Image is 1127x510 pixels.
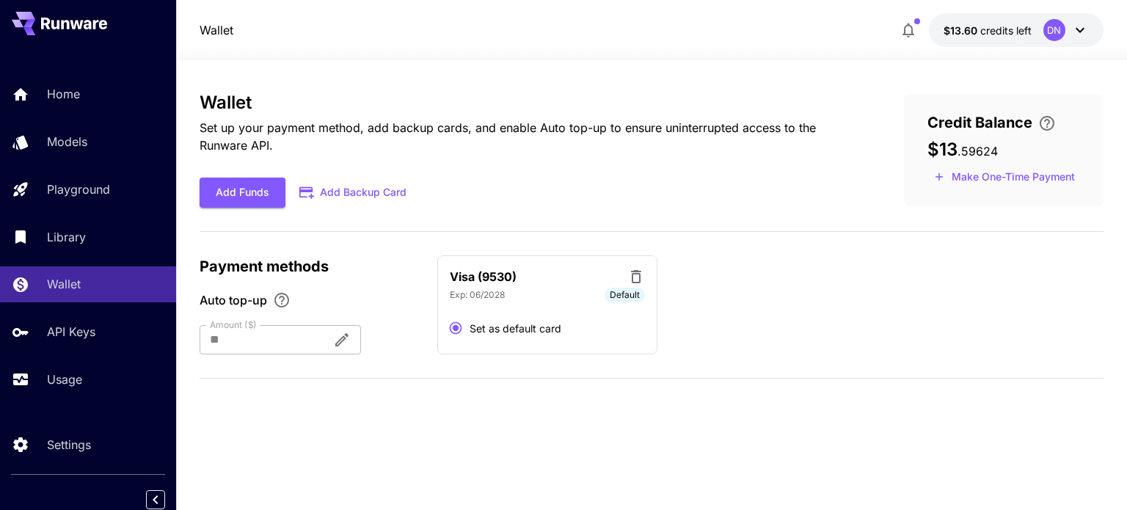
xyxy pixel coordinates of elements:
div: $13.59624 [944,23,1032,38]
label: Amount ($) [210,318,257,331]
p: Usage [47,371,82,388]
span: Credit Balance [927,112,1032,134]
h3: Wallet [200,92,856,113]
div: DN [1043,19,1065,41]
button: Add Backup Card [285,178,422,207]
button: Enter your card details and choose an Auto top-up amount to avoid service interruptions. We'll au... [1032,114,1062,132]
p: Models [47,133,87,150]
button: Collapse sidebar [146,490,165,509]
button: Make a one-time, non-recurring payment [927,166,1082,189]
span: $13 [927,139,958,160]
span: Set as default card [470,321,561,336]
p: Wallet [47,275,81,293]
p: Settings [47,436,91,453]
span: $13.60 [944,24,980,37]
p: Exp: 06/2028 [450,288,505,302]
span: Auto top-up [200,291,267,309]
button: Add Funds [200,178,285,208]
button: Enable Auto top-up to ensure uninterrupted service. We'll automatically bill the chosen amount wh... [267,291,296,309]
p: Payment methods [200,255,420,277]
span: . 59624 [958,144,998,159]
p: Home [47,85,80,103]
p: API Keys [47,323,95,340]
span: Default [605,288,645,302]
nav: breadcrumb [200,21,233,39]
p: Library [47,228,86,246]
a: Wallet [200,21,233,39]
span: credits left [980,24,1032,37]
p: Playground [47,181,110,198]
p: Set up your payment method, add backup cards, and enable Auto top-up to ensure uninterrupted acce... [200,119,856,154]
p: Visa (9530) [450,268,517,285]
button: $13.59624DN [929,13,1104,47]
